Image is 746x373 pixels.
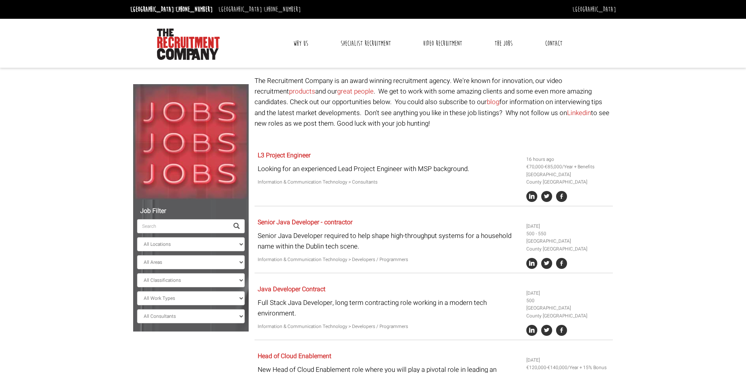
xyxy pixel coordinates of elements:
[526,230,610,238] li: 500 - 550
[526,238,610,252] li: [GEOGRAPHIC_DATA] County [GEOGRAPHIC_DATA]
[137,219,229,233] input: Search
[539,34,568,53] a: Contact
[526,305,610,319] li: [GEOGRAPHIC_DATA] County [GEOGRAPHIC_DATA]
[335,34,397,53] a: Specialist Recruitment
[258,164,520,174] p: Looking for an experienced Lead Project Engineer with MSP background.
[217,3,303,16] li: [GEOGRAPHIC_DATA]:
[258,297,520,319] p: Full Stack Java Developer, long term contracting role working in a modern tech environment.
[264,5,301,14] a: [PHONE_NUMBER]
[526,156,610,163] li: 16 hours ago
[255,76,613,129] p: The Recruitment Company is an award winning recruitment agency. We're known for innovation, our v...
[176,5,213,14] a: [PHONE_NUMBER]
[258,323,520,330] p: Information & Communication Technology > Developers / Programmers
[258,178,520,186] p: Information & Communication Technology > Consultants
[337,86,374,96] a: great people
[526,297,610,305] li: 500
[489,34,518,53] a: The Jobs
[573,5,616,14] a: [GEOGRAPHIC_DATA]
[258,231,520,252] p: Senior Java Developer required to help shape high-throughput systems for a household name within ...
[567,108,591,118] a: Linkedin
[137,208,245,215] h5: Job Filter
[526,290,610,297] li: [DATE]
[133,84,249,200] img: Jobs, Jobs, Jobs
[258,256,520,263] p: Information & Communication Technology > Developers / Programmers
[417,34,468,53] a: Video Recruitment
[258,218,352,227] a: Senior Java Developer - contractor
[289,86,315,96] a: products
[287,34,314,53] a: Why Us
[526,223,610,230] li: [DATE]
[526,357,610,364] li: [DATE]
[258,351,331,361] a: Head of Cloud Enablement
[526,163,610,171] li: €70,000-€85,000/Year + Benefits
[258,285,325,294] a: Java Developer Contract
[487,97,499,107] a: blog
[157,29,220,60] img: The Recruitment Company
[258,151,311,160] a: L3 Project Engineer
[128,3,215,16] li: [GEOGRAPHIC_DATA]:
[526,171,610,186] li: [GEOGRAPHIC_DATA] County [GEOGRAPHIC_DATA]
